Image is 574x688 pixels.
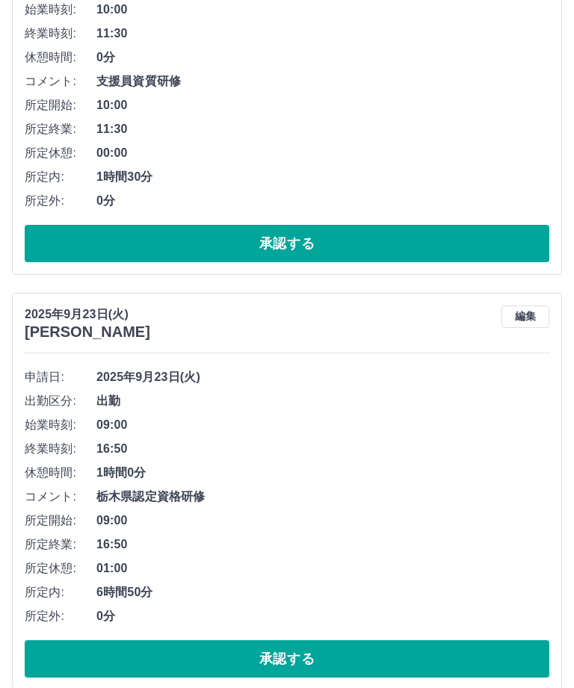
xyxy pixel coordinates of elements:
[25,225,549,262] button: 承認する
[96,72,549,90] span: 支援員資質研修
[96,512,549,530] span: 09:00
[96,25,549,43] span: 11:30
[96,1,549,19] span: 10:00
[25,144,96,162] span: 所定休憩:
[25,536,96,554] span: 所定終業:
[25,440,96,458] span: 終業時刻:
[25,25,96,43] span: 終業時刻:
[96,368,549,386] span: 2025年9月23日(火)
[96,120,549,138] span: 11:30
[25,583,96,601] span: 所定内:
[96,607,549,625] span: 0分
[25,640,549,678] button: 承認する
[25,392,96,410] span: 出勤区分:
[25,192,96,210] span: 所定外:
[96,488,549,506] span: 栃木県認定資格研修
[96,440,549,458] span: 16:50
[96,96,549,114] span: 10:00
[25,323,150,341] h3: [PERSON_NAME]
[25,512,96,530] span: 所定開始:
[96,168,549,186] span: 1時間30分
[25,72,96,90] span: コメント:
[25,120,96,138] span: 所定終業:
[25,488,96,506] span: コメント:
[96,416,549,434] span: 09:00
[502,306,549,328] button: 編集
[96,192,549,210] span: 0分
[25,1,96,19] span: 始業時刻:
[25,368,96,386] span: 申請日:
[96,49,549,66] span: 0分
[25,306,150,323] p: 2025年9月23日(火)
[25,96,96,114] span: 所定開始:
[96,583,549,601] span: 6時間50分
[96,464,549,482] span: 1時間0分
[25,416,96,434] span: 始業時刻:
[25,560,96,577] span: 所定休憩:
[96,144,549,162] span: 00:00
[96,560,549,577] span: 01:00
[96,392,549,410] span: 出勤
[25,49,96,66] span: 休憩時間:
[96,536,549,554] span: 16:50
[25,464,96,482] span: 休憩時間:
[25,607,96,625] span: 所定外:
[25,168,96,186] span: 所定内:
